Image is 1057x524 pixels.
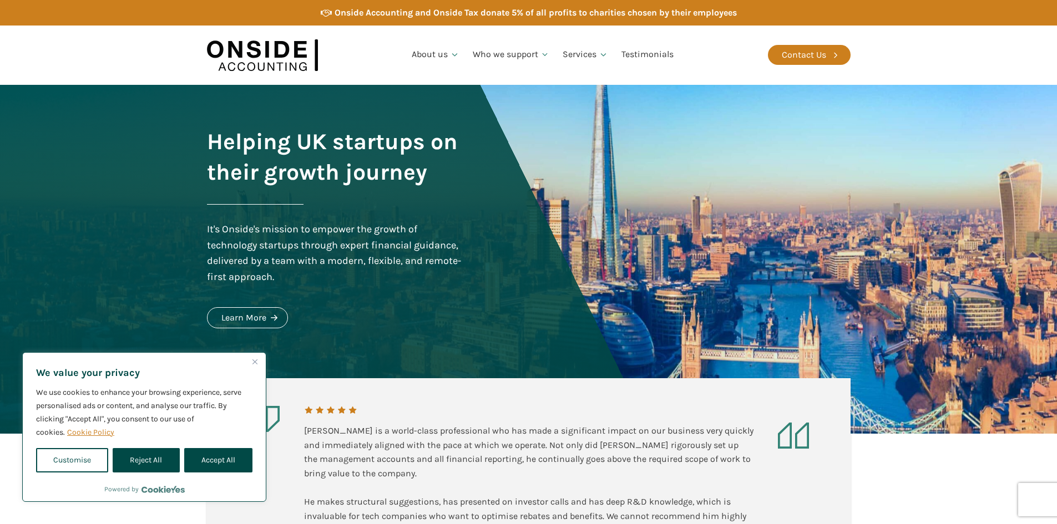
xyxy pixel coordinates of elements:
[248,355,261,368] button: Close
[466,36,557,74] a: Who we support
[207,221,464,285] div: It's Onside's mission to empower the growth of technology startups through expert financial guida...
[141,486,185,493] a: Visit CookieYes website
[556,36,615,74] a: Services
[36,366,252,379] p: We value your privacy
[207,126,464,187] h1: Helping UK startups on their growth journey
[67,427,115,437] a: Cookie Policy
[252,359,257,364] img: Close
[36,448,108,472] button: Customise
[36,386,252,439] p: We use cookies to enhance your browsing experience, serve personalised ads or content, and analys...
[113,448,179,472] button: Reject All
[207,307,288,328] a: Learn More
[405,36,466,74] a: About us
[335,6,737,20] div: Onside Accounting and Onside Tax donate 5% of all profits to charities chosen by their employees
[615,36,680,74] a: Testimonials
[221,311,266,325] div: Learn More
[22,352,266,502] div: We value your privacy
[782,48,826,62] div: Contact Us
[207,34,318,77] img: Onside Accounting
[184,448,252,472] button: Accept All
[104,484,185,495] div: Powered by
[768,45,851,65] a: Contact Us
